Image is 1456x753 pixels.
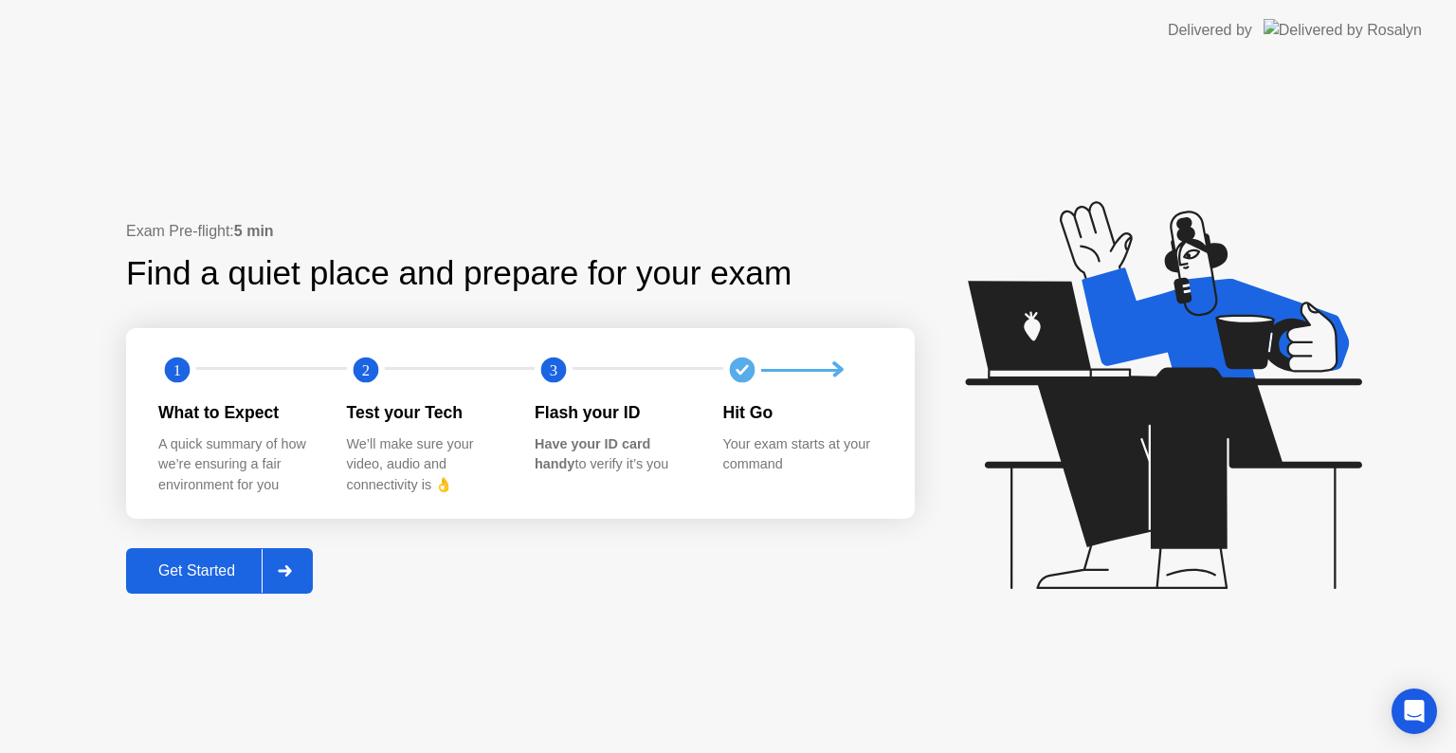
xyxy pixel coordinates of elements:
div: to verify it’s you [535,434,693,475]
div: Hit Go [723,400,882,425]
b: Have your ID card handy [535,436,650,472]
img: Delivered by Rosalyn [1264,19,1422,41]
div: We’ll make sure your video, audio and connectivity is 👌 [347,434,505,496]
div: Flash your ID [535,400,693,425]
text: 3 [550,361,557,379]
div: Open Intercom Messenger [1392,689,1437,734]
button: Get Started [126,548,313,594]
div: Test your Tech [347,400,505,425]
div: Your exam starts at your command [723,434,882,475]
div: Get Started [132,562,262,579]
div: Find a quiet place and prepare for your exam [126,248,794,299]
b: 5 min [234,223,274,239]
text: 2 [361,361,369,379]
div: Delivered by [1168,19,1252,42]
div: A quick summary of how we’re ensuring a fair environment for you [158,434,317,496]
div: Exam Pre-flight: [126,220,915,243]
text: 1 [173,361,181,379]
div: What to Expect [158,400,317,425]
